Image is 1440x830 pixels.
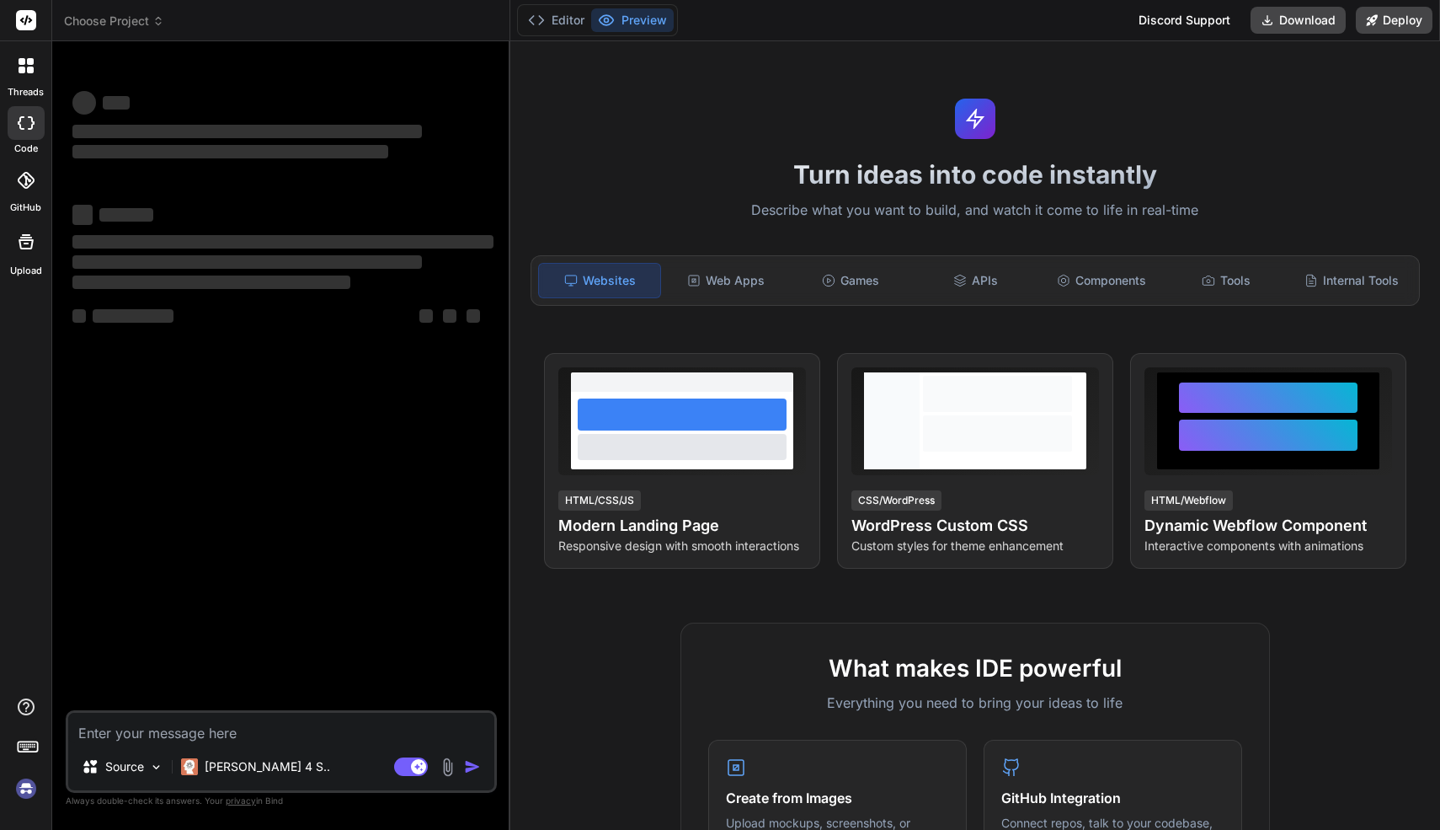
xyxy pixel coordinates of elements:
[464,758,481,775] img: icon
[72,276,350,289] span: ‌
[520,200,1430,222] p: Describe what you want to build, and watch it come to life in real-time
[72,309,86,323] span: ‌
[538,263,662,298] div: Websites
[790,263,912,298] div: Games
[1144,514,1392,538] h4: Dynamic Webflow Component
[1001,788,1224,808] h4: GitHub Integration
[8,85,44,99] label: threads
[558,538,806,554] p: Responsive design with smooth interactions
[205,758,330,775] p: [PERSON_NAME] 4 S..
[103,96,130,110] span: ‌
[93,309,173,323] span: ‌
[72,235,493,249] span: ‌
[1128,7,1240,34] div: Discord Support
[10,264,42,278] label: Upload
[10,201,41,215] label: GitHub
[851,490,941,511] div: CSS/WordPress
[520,159,1430,190] h1: Turn ideas into code instantly
[72,255,422,269] span: ‌
[72,145,388,158] span: ‌
[1165,263,1288,298] div: Tools
[99,208,153,222] span: ‌
[64,13,164,29] span: Choose Project
[1144,490,1233,511] div: HTML/Webflow
[558,514,806,538] h4: Modern Landing Page
[708,693,1242,713] p: Everything you need to bring your ideas to life
[467,309,480,323] span: ‌
[851,514,1099,538] h4: WordPress Custom CSS
[72,205,93,225] span: ‌
[12,774,40,803] img: signin
[226,795,256,806] span: privacy
[72,125,422,138] span: ‌
[1290,263,1412,298] div: Internal Tools
[851,538,1099,554] p: Custom styles for theme enhancement
[591,8,674,32] button: Preview
[443,309,456,323] span: ‌
[438,758,457,777] img: attachment
[66,793,497,809] p: Always double-check its answers. Your in Bind
[1040,263,1162,298] div: Components
[664,263,787,298] div: Web Apps
[1356,7,1432,34] button: Deploy
[14,142,38,156] label: code
[521,8,591,32] button: Editor
[105,758,144,775] p: Source
[149,760,163,774] img: Pick Models
[72,91,96,115] span: ‌
[181,758,198,775] img: Claude 4 Sonnet
[419,309,433,323] span: ‌
[915,263,1037,298] div: APIs
[1251,7,1346,34] button: Download
[726,788,949,808] h4: Create from Images
[1144,538,1392,554] p: Interactive components with animations
[708,651,1242,686] h2: What makes IDE powerful
[558,490,641,511] div: HTML/CSS/JS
